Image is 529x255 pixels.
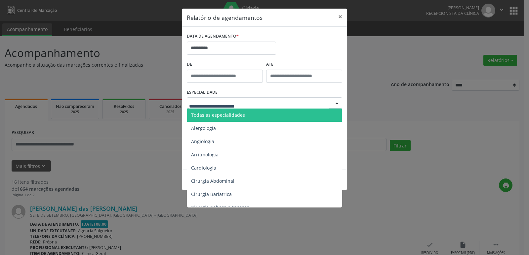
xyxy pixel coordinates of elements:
span: Todas as especialidades [191,112,245,118]
span: Arritmologia [191,151,219,158]
span: Alergologia [191,125,216,131]
button: Close [334,9,347,25]
label: ESPECIALIDADE [187,87,218,98]
span: Angiologia [191,138,214,144]
span: Cardiologia [191,165,216,171]
label: DATA DE AGENDAMENTO [187,31,239,42]
h5: Relatório de agendamentos [187,13,263,22]
label: De [187,59,263,70]
span: Cirurgia Cabeça e Pescoço [191,204,249,210]
label: ATÉ [266,59,342,70]
span: Cirurgia Bariatrica [191,191,232,197]
span: Cirurgia Abdominal [191,178,234,184]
